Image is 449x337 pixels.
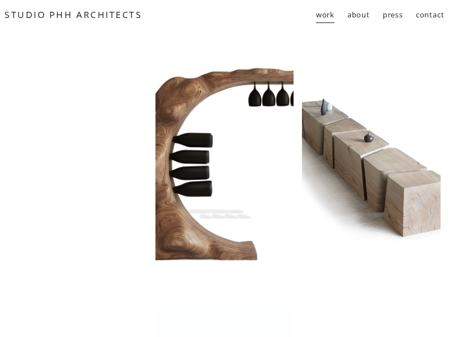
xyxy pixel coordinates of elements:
[416,5,445,25] a: contact
[316,5,335,25] a: folder dropdown
[316,6,335,24] span: work
[383,5,404,25] a: press
[4,8,143,21] a: STUDIO PHH ARCHITECTS
[347,5,370,25] a: about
